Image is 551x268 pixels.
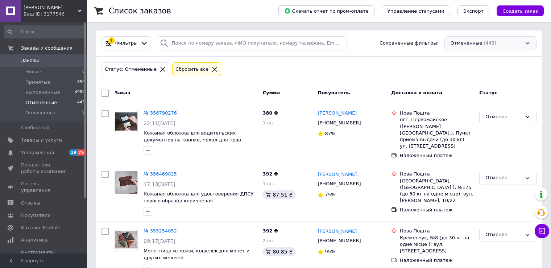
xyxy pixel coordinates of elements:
[77,79,85,86] span: 850
[144,228,177,234] a: № 355254052
[325,131,335,136] span: 87%
[108,37,115,44] div: 1
[77,149,86,156] span: 75
[318,228,357,235] a: [PERSON_NAME]
[400,152,473,159] div: Наложенный платеж
[82,110,85,116] span: 9
[262,110,278,116] span: 380 ₴
[278,5,374,16] button: Скачать отчет по пром-оплате
[262,120,275,125] span: 1 шт.
[451,40,482,47] span: Отмененные
[144,238,175,244] span: 09:17[DATE]
[318,90,350,95] span: Покупатель
[484,40,496,46] span: (443)
[262,181,275,186] span: 1 шт.
[69,149,77,156] span: 19
[262,228,278,234] span: 392 ₴
[485,174,522,182] div: Отменен
[21,124,49,131] span: Сообщения
[316,236,362,246] div: [PHONE_NUMBER]
[489,8,544,13] a: Создать заказ
[4,25,86,38] input: Поиск
[316,179,362,189] div: [PHONE_NUMBER]
[115,90,130,95] span: Заказ
[21,212,51,219] span: Покупатели
[400,171,473,177] div: Нова Пошта
[21,149,54,156] span: Уведомления
[21,237,48,243] span: Аналитика
[284,8,369,14] span: Скачать отчет по пром-оплате
[25,110,57,116] span: Оплаченные
[535,224,549,238] button: Чат с покупателем
[400,110,473,116] div: Нова Пошта
[262,247,295,256] div: 80.85 ₴
[144,248,250,260] a: Монетница из кожи, кошелек для монет и других мелочей
[24,11,87,17] div: Ваш ID: 3177546
[144,181,175,187] span: 17:13[DATE]
[485,113,522,121] div: Отменен
[21,162,67,175] span: Показатели работы компании
[325,192,335,197] span: 75%
[382,5,450,16] button: Управление статусами
[388,8,444,14] span: Управление статусами
[115,112,137,131] img: Фото товару
[21,181,67,194] span: Панель управления
[157,36,347,50] input: Поиск по номеру заказа, ФИО покупателя, номеру телефона, Email, номеру накладной
[400,257,473,264] div: Наложенный платеж
[479,90,497,95] span: Статус
[115,171,137,194] img: Фото товару
[262,171,278,177] span: 392 ₴
[109,7,171,15] h1: Список заказов
[103,66,158,73] div: Статус: Отмененные
[144,130,241,149] a: Кожаная обложка для водительских документов на кнопке, чехол для прав черный
[25,89,60,96] span: Выполненные
[21,224,60,231] span: Каталог ProSale
[497,5,544,16] button: Создать заказ
[21,249,67,262] span: Инструменты вебмастера и SEO
[174,66,210,73] div: Сбросить все
[400,235,473,255] div: Кременчук, №8 (до 30 кг на одне місце ): вул. [STREET_ADDRESS]
[144,191,253,203] a: Кожаная обложка для удостоверения ДПСУ нового образца коричневая
[380,40,439,47] span: Сохраненные фильтры:
[144,120,175,126] span: 22:11[DATE]
[400,116,473,149] div: пгт. Первомайское ([PERSON_NAME][GEOGRAPHIC_DATA].), Пункт приема-выдачи (до 30 кг): ул. [STREET_...
[318,110,357,117] a: [PERSON_NAME]
[82,69,85,75] span: 0
[457,5,489,16] button: Экспорт
[391,90,442,95] span: Доставка и оплата
[485,231,522,239] div: Отменен
[262,90,280,95] span: Сумма
[144,110,177,116] a: № 356790276
[21,45,72,51] span: Заказы и сообщения
[400,228,473,234] div: Нова Пошта
[400,207,473,213] div: Наложенный платеж
[25,99,57,106] span: Отмененные
[262,190,295,199] div: 87.51 ₴
[144,171,177,177] a: № 356469825
[115,40,138,47] span: Фильтры
[75,89,85,96] span: 4984
[400,178,473,204] div: [GEOGRAPHIC_DATA] ([GEOGRAPHIC_DATA].), №175 (до 30 кг на одне місце): вул. [PERSON_NAME], 10/22
[115,231,137,248] img: Фото товару
[25,79,50,86] span: Принятые
[21,137,62,144] span: Товары и услуги
[463,8,484,14] span: Экспорт
[318,171,357,178] a: [PERSON_NAME]
[21,57,39,64] span: Заказы
[115,171,138,194] a: Фото товару
[77,99,85,106] span: 443
[25,69,41,75] span: Новые
[325,249,335,254] span: 95%
[316,118,362,128] div: [PHONE_NUMBER]
[21,200,40,206] span: Отзывы
[115,228,138,251] a: Фото товару
[262,238,275,243] span: 2 шт.
[502,8,538,14] span: Создать заказ
[24,4,78,11] span: velimirovich
[115,110,138,133] a: Фото товару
